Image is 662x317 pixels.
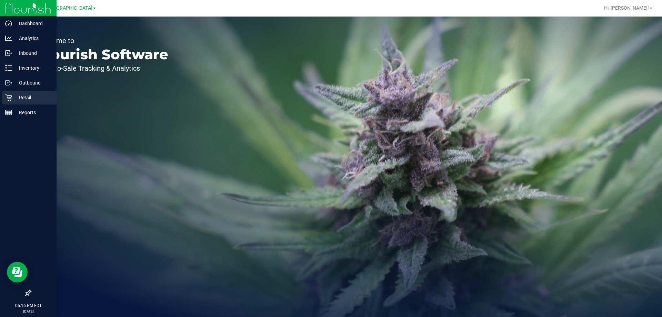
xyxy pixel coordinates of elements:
[37,48,168,61] p: Flourish Software
[3,303,53,309] p: 05:16 PM EDT
[37,37,168,44] p: Welcome to
[12,79,53,87] p: Outbound
[12,19,53,28] p: Dashboard
[5,35,12,42] inline-svg: Analytics
[5,79,12,86] inline-svg: Outbound
[12,49,53,57] p: Inbound
[5,50,12,57] inline-svg: Inbound
[12,34,53,42] p: Analytics
[12,108,53,117] p: Reports
[5,20,12,27] inline-svg: Dashboard
[5,65,12,71] inline-svg: Inventory
[37,65,168,72] p: Seed-to-Sale Tracking & Analytics
[7,262,28,283] iframe: Resource center
[3,309,53,314] p: [DATE]
[5,109,12,116] inline-svg: Reports
[12,93,53,102] p: Retail
[12,64,53,72] p: Inventory
[5,94,12,101] inline-svg: Retail
[45,5,92,11] span: [GEOGRAPHIC_DATA]
[604,5,649,11] span: Hi, [PERSON_NAME]!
